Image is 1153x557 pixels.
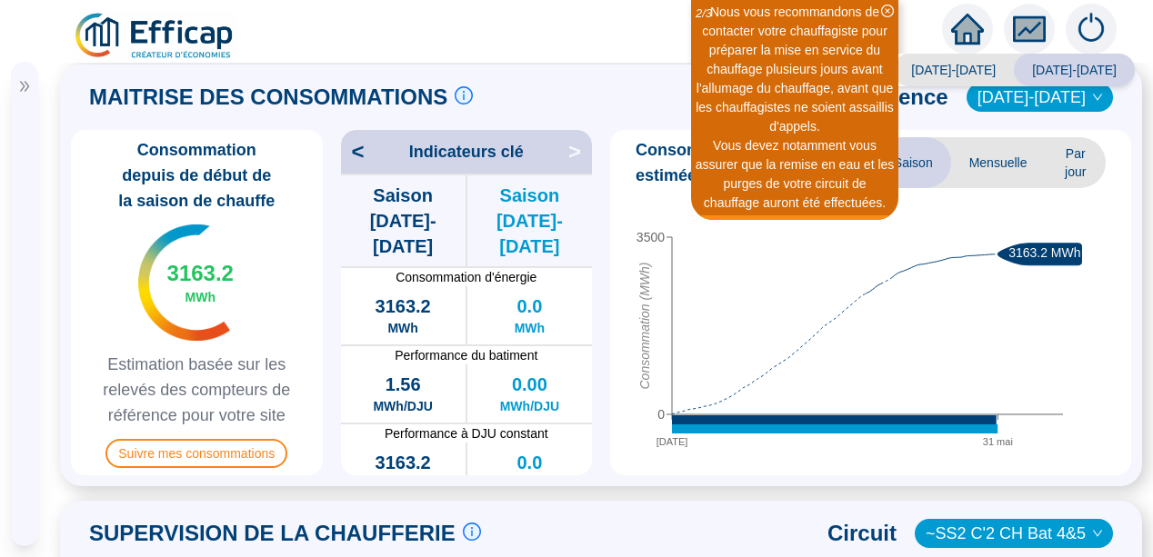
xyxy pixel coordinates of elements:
span: info-circle [463,522,481,541]
span: close-circle [881,5,894,17]
span: Suivre mes consommations [105,439,287,468]
span: ~SS2 C'2 CH Bat 4&5 [926,520,1102,547]
i: 2 / 3 [696,6,712,20]
span: [DATE]-[DATE] [1014,54,1135,86]
span: Circuit [827,519,897,548]
img: indicateur températures [138,224,230,341]
span: MWh [185,288,216,306]
span: > [568,137,592,166]
span: double-right [18,80,31,93]
span: Saison [DATE]-[DATE] [467,183,592,259]
tspan: 3500 [637,229,665,244]
span: MWh [387,319,417,337]
span: 3163.2 [376,293,431,319]
span: 3163.2 [376,450,431,475]
span: < [341,137,365,166]
tspan: 31 mai [983,435,1013,446]
span: Par jour [1046,137,1107,188]
span: SUPERVISION DE LA CHAUFFERIE [89,519,456,548]
span: Consommation depuis de début de la saison de chauffe [78,137,316,214]
span: Saison [DATE]-[DATE] [341,183,466,259]
span: Consommation d'énergie [341,268,593,286]
span: down [1092,92,1103,103]
span: Mensuelle [951,137,1046,188]
span: down [1092,528,1103,539]
div: Vous devez notamment vous assurer que la remise en eau et les purges de votre circuit de chauffag... [694,136,896,213]
span: Performance à DJU constant [341,424,593,443]
tspan: 0 [657,406,665,421]
span: 3163.2 [167,259,234,288]
span: 2023-2024 [978,84,1102,111]
span: 1.56 [386,372,421,397]
span: Performance du batiment [341,346,593,364]
span: info-circle [455,86,473,104]
span: Saison [876,137,951,188]
span: fund [1013,13,1046,45]
span: [DATE]-[DATE] [893,54,1014,86]
span: MWh [515,319,545,337]
span: 0.0 [516,450,542,475]
tspan: Consommation (MWh) [637,262,652,389]
span: MWh/DJU [500,397,559,415]
span: 0.00 [512,372,547,397]
span: MWh/DJU [373,397,432,415]
tspan: [DATE] [657,435,688,446]
span: Consommation d'énergie estimée [636,137,876,188]
img: efficap energie logo [73,11,237,62]
span: Estimation basée sur les relevés des compteurs de référence pour votre site [78,352,316,428]
span: home [951,13,984,45]
img: alerts [1066,4,1117,55]
span: 0.0 [516,293,542,319]
span: Indicateurs clé [409,139,524,164]
text: 3163.2 MWh [1008,245,1080,260]
div: Nous vous recommandons de contacter votre chauffagiste pour préparer la mise en service du chauff... [694,3,896,136]
span: MAITRISE DES CONSOMMATIONS [89,83,447,112]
